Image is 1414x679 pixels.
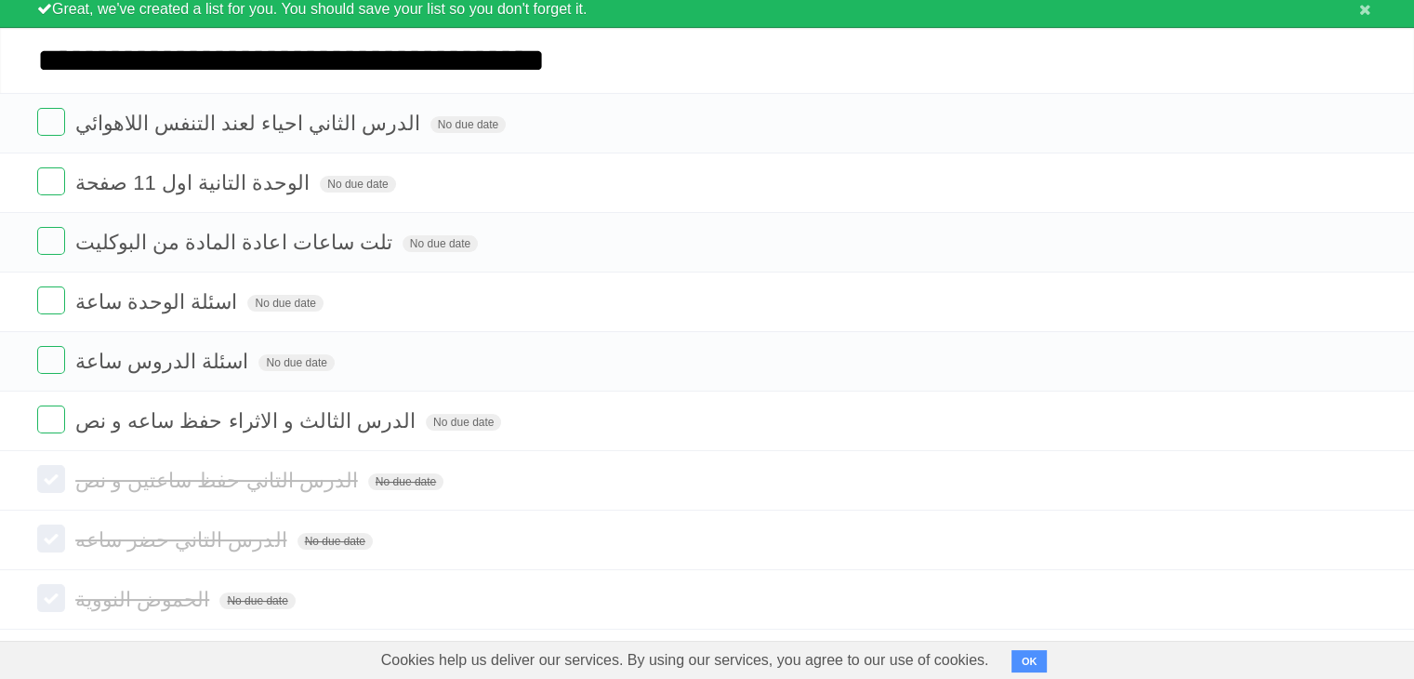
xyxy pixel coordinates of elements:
span: اسئلة الدروس ساعة [75,350,253,373]
span: No due date [426,414,501,431]
span: الدرس التاني حفظ ساعتين و نص [75,469,363,492]
label: Done [37,227,65,255]
label: Done [37,346,65,374]
span: Cookies help us deliver our services. By using our services, you agree to our use of cookies. [363,642,1008,679]
span: الوحدة التانية اول 11 صفحة [75,171,314,194]
span: No due date [403,235,478,252]
span: No due date [297,533,373,550]
span: No due date [258,354,334,371]
span: No due date [219,592,295,609]
span: الدرس التاني حضر ساعه [75,528,291,552]
span: تلت ساعات اعادة المادة من البوكليت [75,231,397,254]
span: No due date [247,295,323,312]
span: الدرس الثاني احياء لعند التنفس اللاهوائي [75,112,425,135]
span: الدرس الثالث و الاثراء حفظ ساعه و نص [75,409,420,433]
label: Done [37,465,65,493]
label: Done [37,525,65,553]
label: Done [37,286,65,314]
span: No due date [430,116,506,133]
button: OK [1011,650,1048,672]
span: No due date [368,473,443,490]
label: Done [37,406,65,433]
span: الحموض النووية [75,588,214,611]
span: اسئلة الوحدة ساعة [75,290,242,313]
label: Done [37,584,65,612]
span: No due date [320,176,395,193]
label: Done [37,167,65,195]
label: Done [37,108,65,136]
